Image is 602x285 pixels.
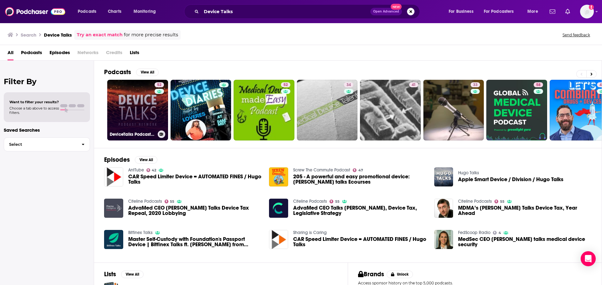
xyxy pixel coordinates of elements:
button: Send feedback [561,32,592,38]
span: MDMA’s [PERSON_NAME] Talks Device Tax, Year Ahead [458,205,592,216]
button: open menu [444,7,481,17]
img: AdvaMed CEO Talks Azar, Device Tax, Legislative Strategy [269,199,288,218]
a: Show notifications dropdown [547,6,558,17]
div: Search podcasts, credits, & more... [190,4,426,19]
img: Podchaser - Follow, Share and Rate Podcasts [5,6,65,18]
span: for more precise results [124,31,178,38]
span: Logged in as rachellerussopr [580,5,594,18]
a: ListsView All [104,270,144,278]
svg: Add a profile image [589,5,594,10]
a: 55 [494,200,504,203]
img: Master Self-Custody with Foundation's Passport Device | Bitfinex Talks ft. Seth from Foundation [104,230,123,249]
span: 52 [157,82,161,88]
span: More [527,7,538,16]
a: MDMA’s Mark Leahey Talks Device Tax, Year Ahead [458,205,592,216]
a: Screw The Commute Podcast [293,167,350,173]
a: 33 [423,80,484,140]
button: View All [121,271,144,278]
a: 55 [330,200,340,203]
button: Unlock [387,271,413,278]
span: Podcasts [78,7,96,16]
button: View All [136,69,159,76]
a: All [8,48,13,60]
a: CAR Speed Limiter Device = AUTOMATED FINES / Hugo Talks [104,167,123,186]
a: Master Self-Custody with Foundation's Passport Device | Bitfinex Talks ft. Seth from Foundation [128,237,262,247]
button: Open AdvancedNew [370,8,402,15]
h2: Filter By [4,77,90,86]
span: Credits [106,48,122,60]
a: 205 - A powerful and easy promotional device: Tom talks Ecourses [269,167,288,186]
span: 47 [358,169,363,172]
img: AdvaMed CEO Whitaker Talks Device Tax Repeal, 2020 Lobbying [104,199,123,218]
span: MedSec CEO [PERSON_NAME] talks medical device security [458,237,592,247]
a: 52 [234,80,294,140]
input: Search podcasts, credits, & more... [201,7,370,17]
span: AdvaMed CEO Talks [PERSON_NAME], Device Tax, Legislative Strategy [293,205,427,216]
img: MedSec CEO Justine Bone talks medical device security [434,230,453,249]
span: 33 [473,82,478,88]
a: CAR Speed Limiter Device = AUTOMATED FINES / Hugo Talks [128,174,262,185]
a: 4 [493,231,501,235]
a: 52DeviceTalks Podcast Network [107,80,168,140]
a: 47 [353,168,363,172]
a: 55 [165,200,175,203]
a: 42 [146,168,156,172]
span: 55 [335,200,340,203]
button: Select [4,137,90,151]
a: PodcastsView All [104,68,159,76]
h2: Brands [358,270,384,278]
h2: Lists [104,270,116,278]
a: Apple Smart Device / Division / Hugo Talks [458,177,563,182]
a: Show notifications dropdown [563,6,573,17]
a: 52 [155,82,164,87]
img: CAR Speed Limiter Device = AUTOMATED FINES / Hugo Talks [269,230,288,249]
button: open menu [480,7,523,17]
h2: Episodes [104,156,130,164]
a: EpisodesView All [104,156,157,164]
h3: DeviceTalks Podcast Network [110,132,155,137]
a: 58 [486,80,547,140]
span: 58 [536,82,541,88]
button: open menu [73,7,104,17]
a: CAR Speed Limiter Device = AUTOMATED FINES / Hugo Talks [293,237,427,247]
a: Episodes [50,48,70,60]
span: Networks [77,48,98,60]
span: Monitoring [134,7,156,16]
h3: Device Talks [44,32,72,38]
a: AdvaMed CEO Whitaker Talks Device Tax Repeal, 2020 Lobbying [128,205,262,216]
button: View All [135,156,157,164]
span: AdvaMed CEO [PERSON_NAME] Talks Device Tax Repeal, 2020 Lobbying [128,205,262,216]
a: Citeline Podcasts [458,199,492,204]
span: Select [4,142,77,146]
button: open menu [129,7,164,17]
div: Open Intercom Messenger [581,251,596,266]
a: Hugo Talks [458,170,479,176]
span: 34 [346,82,351,88]
span: 42 [152,169,156,172]
button: Show profile menu [580,5,594,18]
a: Lists [130,48,139,60]
span: 41 [412,82,416,88]
span: Open Advanced [373,10,399,13]
h3: Search [21,32,36,38]
a: 52 [281,82,290,87]
a: 34 [297,80,358,140]
a: Charts [104,7,125,17]
span: 55 [170,200,174,203]
a: Apple Smart Device / Division / Hugo Talks [434,167,453,186]
a: Try an exact match [77,31,123,38]
a: AntTube [128,167,144,173]
a: 58 [534,82,543,87]
img: MDMA’s Mark Leahey Talks Device Tax, Year Ahead [434,199,453,218]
